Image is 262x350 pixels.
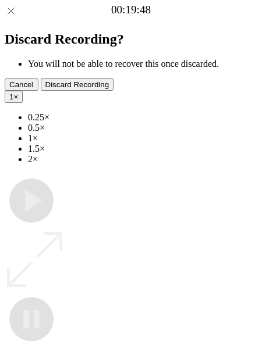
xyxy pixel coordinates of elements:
[5,31,257,47] h2: Discard Recording?
[28,144,257,154] li: 1.5×
[28,154,257,165] li: 2×
[28,123,257,133] li: 0.5×
[111,3,151,16] a: 00:19:48
[41,78,114,91] button: Discard Recording
[9,92,13,101] span: 1
[5,91,23,103] button: 1×
[5,78,38,91] button: Cancel
[28,59,257,69] li: You will not be able to recover this once discarded.
[28,133,257,144] li: 1×
[28,112,257,123] li: 0.25×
